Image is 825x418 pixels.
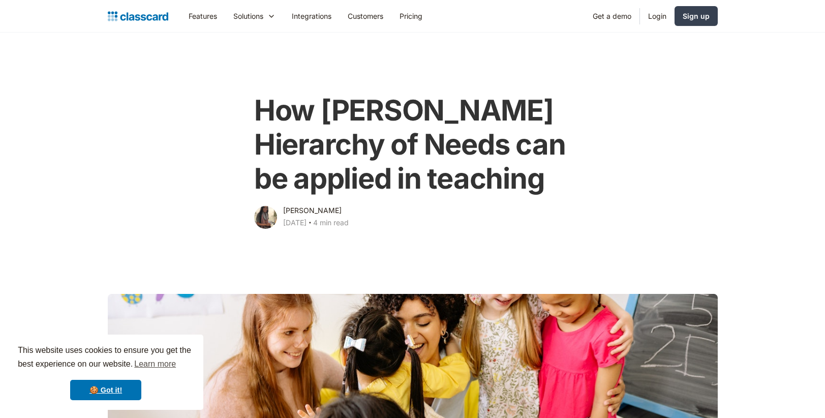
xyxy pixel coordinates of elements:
a: dismiss cookie message [70,380,141,400]
span: This website uses cookies to ensure you get the best experience on our website. [18,344,194,372]
a: Login [640,5,675,27]
a: Get a demo [585,5,639,27]
a: learn more about cookies [133,356,177,372]
a: Features [180,5,225,27]
a: Integrations [284,5,340,27]
div: ‧ [307,217,313,231]
a: home [108,9,168,23]
h1: How [PERSON_NAME] Hierarchy of Needs can be applied in teaching [254,94,571,196]
a: Sign up [675,6,718,26]
div: [PERSON_NAME] [283,204,342,217]
div: cookieconsent [8,335,203,410]
a: Customers [340,5,391,27]
div: Sign up [683,11,710,21]
div: Solutions [233,11,263,21]
div: 4 min read [313,217,349,229]
a: Pricing [391,5,431,27]
div: Solutions [225,5,284,27]
div: [DATE] [283,217,307,229]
